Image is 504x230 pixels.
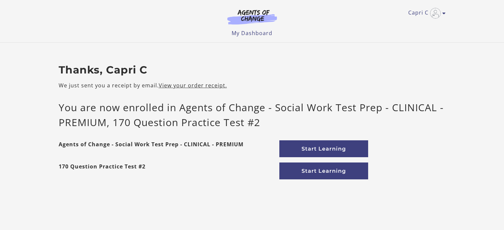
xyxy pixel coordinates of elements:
[59,140,244,157] strong: Agents of Change - Social Work Test Prep - CLINICAL - PREMIUM
[220,9,284,24] img: Agents of Change Logo
[59,64,446,76] h2: Thanks, Capri C
[159,82,227,89] a: View your order receipt.
[232,29,272,37] a: My Dashboard
[279,140,368,157] a: Start Learning
[59,100,446,130] p: You are now enrolled in Agents of Change - Social Work Test Prep - CLINICAL - PREMIUM, 170 Questi...
[408,8,442,19] a: Toggle menu
[59,162,145,179] strong: 170 Question Practice Test #2
[279,162,368,179] a: Start Learning
[59,81,446,89] p: We just sent you a receipt by email.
